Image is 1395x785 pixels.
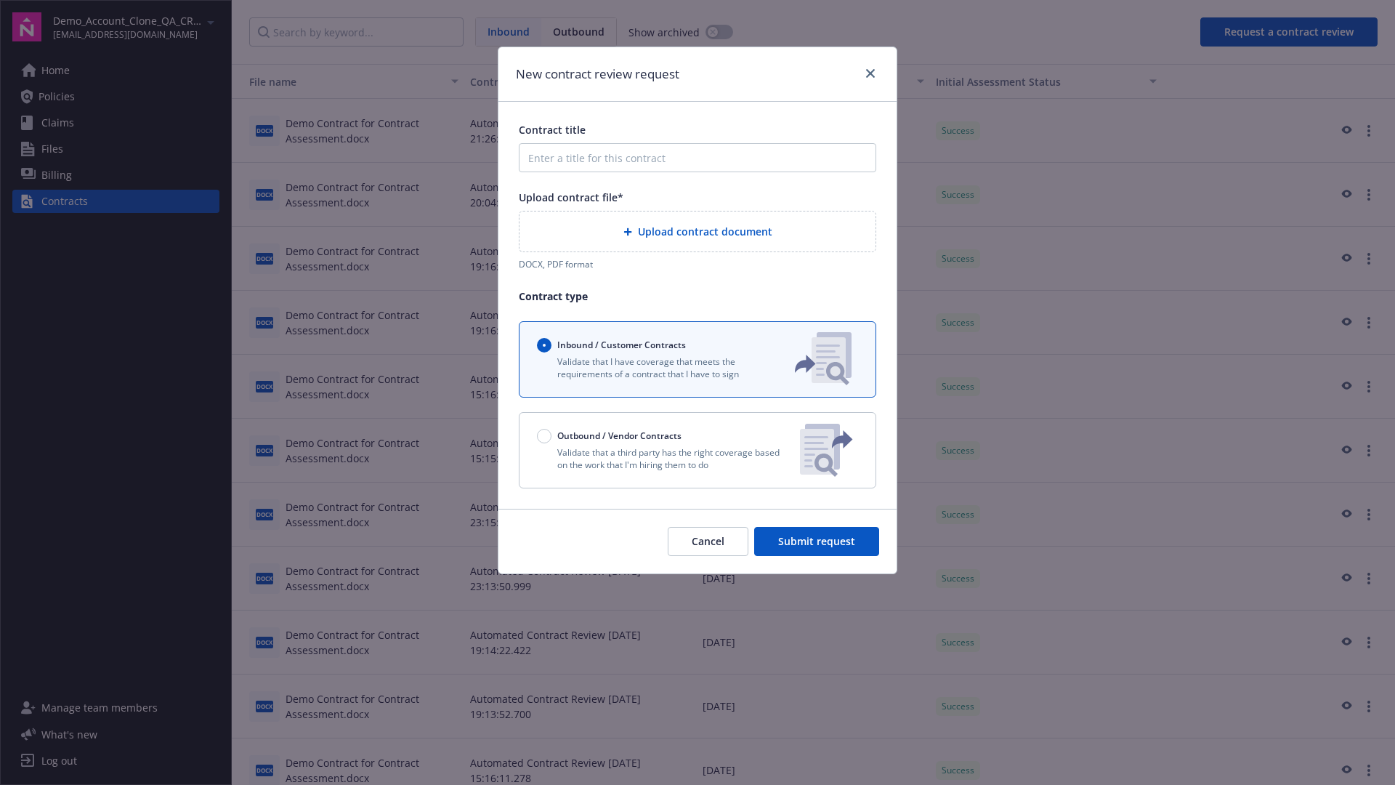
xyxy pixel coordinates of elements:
button: Cancel [668,527,748,556]
div: Upload contract document [519,211,876,252]
span: Cancel [692,534,724,548]
span: Upload contract file* [519,190,623,204]
span: Outbound / Vendor Contracts [557,430,682,442]
span: Inbound / Customer Contracts [557,339,686,351]
p: Validate that I have coverage that meets the requirements of a contract that I have to sign [537,355,771,380]
h1: New contract review request [516,65,679,84]
button: Submit request [754,527,879,556]
span: Submit request [778,534,855,548]
p: Validate that a third party has the right coverage based on the work that I'm hiring them to do [537,446,788,471]
button: Outbound / Vendor ContractsValidate that a third party has the right coverage based on the work t... [519,412,876,488]
input: Outbound / Vendor Contracts [537,429,551,443]
span: Upload contract document [638,224,772,239]
p: Contract type [519,289,876,304]
input: Enter a title for this contract [519,143,876,172]
div: DOCX, PDF format [519,258,876,270]
input: Inbound / Customer Contracts [537,338,551,353]
span: Contract title [519,123,586,137]
a: close [862,65,879,82]
button: Inbound / Customer ContractsValidate that I have coverage that meets the requirements of a contra... [519,321,876,398]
